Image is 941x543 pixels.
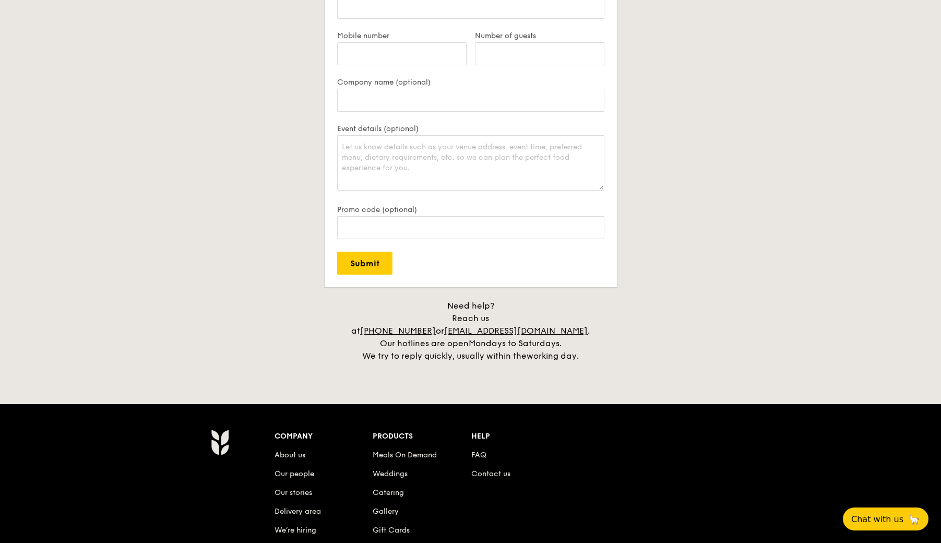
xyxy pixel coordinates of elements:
input: Submit [337,252,392,275]
div: Company [275,429,373,444]
label: Mobile number [337,31,467,40]
a: Weddings [373,469,408,478]
div: Need help? Reach us at or . Our hotlines are open We try to reply quickly, usually within the [340,300,601,362]
a: Gift Cards [373,526,410,535]
label: Company name (optional) [337,78,604,87]
a: Catering [373,488,404,497]
span: working day. [527,351,579,361]
a: About us [275,451,305,459]
label: Promo code (optional) [337,205,604,214]
img: AYc88T3wAAAABJRU5ErkJggg== [211,429,229,455]
a: Contact us [471,469,510,478]
a: Meals On Demand [373,451,437,459]
a: Our stories [275,488,312,497]
a: Gallery [373,507,399,516]
span: Mondays to Saturdays. [469,338,562,348]
a: [EMAIL_ADDRESS][DOMAIN_NAME] [444,326,588,336]
button: Chat with us🦙 [843,507,928,530]
span: 🦙 [908,513,920,525]
div: Help [471,429,570,444]
textarea: Let us know details such as your venue address, event time, preferred menu, dietary requirements,... [337,135,604,191]
a: Our people [275,469,314,478]
a: FAQ [471,451,486,459]
a: [PHONE_NUMBER] [360,326,436,336]
span: Chat with us [851,514,903,524]
label: Number of guests [475,31,604,40]
label: Event details (optional) [337,124,604,133]
a: Delivery area [275,507,321,516]
a: We’re hiring [275,526,316,535]
div: Products [373,429,471,444]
